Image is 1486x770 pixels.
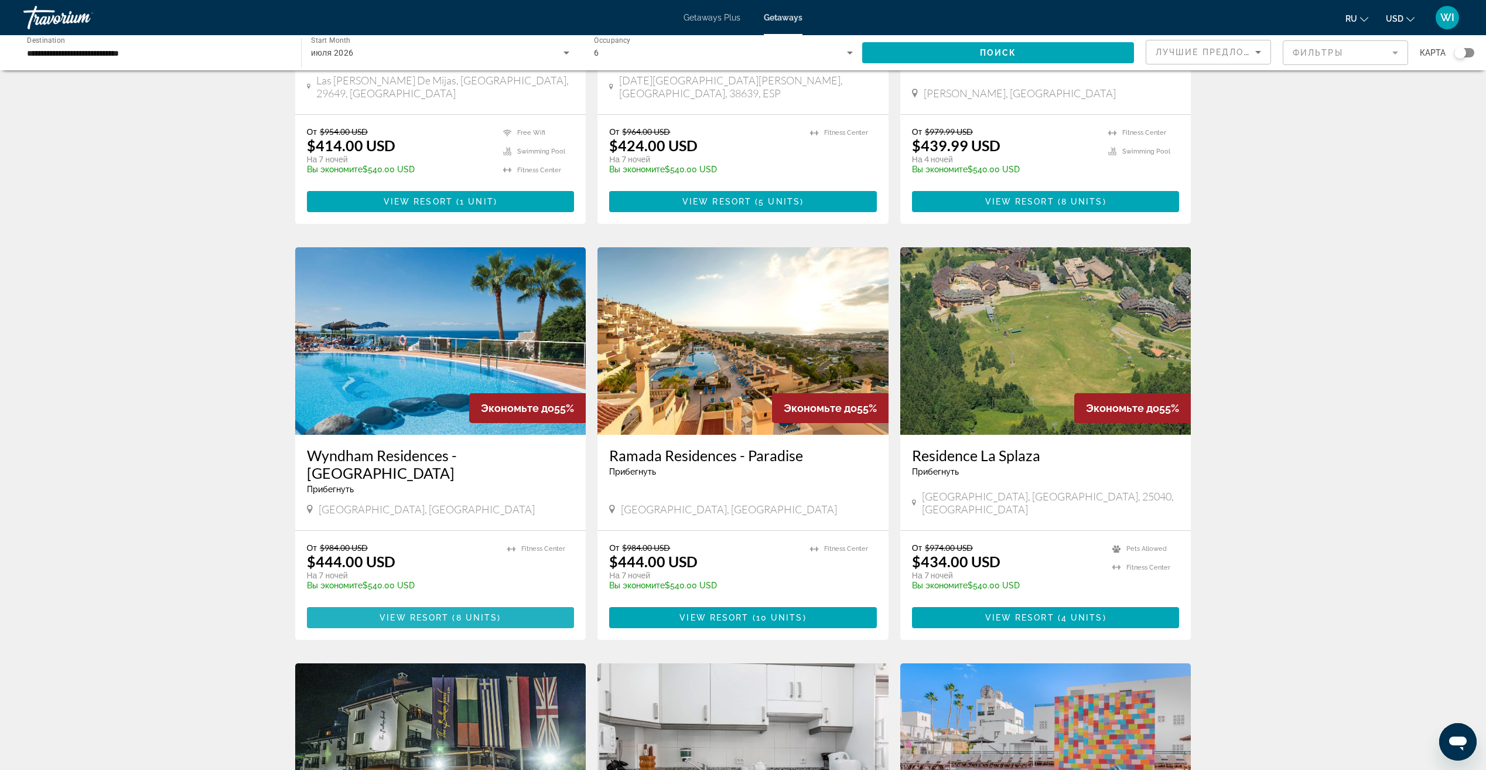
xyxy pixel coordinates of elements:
[912,581,1101,590] p: $540.00 USD
[609,165,798,174] p: $540.00 USD
[307,607,575,628] a: View Resort(8 units)
[824,545,868,553] span: Fitness Center
[1156,45,1261,59] mat-select: Sort by
[985,613,1054,622] span: View Resort
[621,503,837,516] span: [GEOGRAPHIC_DATA], [GEOGRAPHIC_DATA]
[311,36,350,45] span: Start Month
[307,137,395,154] p: $414.00 USD
[1440,12,1454,23] span: WI
[912,191,1180,212] button: View Resort(8 units)
[517,148,565,155] span: Swimming Pool
[751,197,804,206] span: ( )
[1074,393,1191,423] div: 55%
[749,613,806,622] span: ( )
[1345,14,1357,23] span: ru
[679,613,749,622] span: View Resort
[609,553,698,570] p: $444.00 USD
[1086,402,1159,414] span: Экономьте до
[912,154,1097,165] p: На 4 ночей
[980,48,1017,57] span: Поиск
[924,87,1116,100] span: [PERSON_NAME], [GEOGRAPHIC_DATA]
[609,570,798,581] p: На 7 ночей
[1054,613,1106,622] span: ( )
[1122,129,1166,137] span: Fitness Center
[912,447,1180,464] a: Residence La Splaza
[912,543,922,553] span: От
[764,13,802,22] span: Getaways
[684,13,740,22] a: Getaways Plus
[912,607,1180,628] button: View Resort(4 units)
[1432,5,1463,30] button: User Menu
[609,165,665,174] span: Вы экономите
[619,74,877,100] span: [DATE][GEOGRAPHIC_DATA][PERSON_NAME], [GEOGRAPHIC_DATA], 38639, ESP
[307,191,575,212] button: View Resort(1 unit)
[1126,545,1167,553] span: Pets Allowed
[912,553,1000,570] p: $434.00 USD
[824,129,868,137] span: Fitness Center
[23,2,141,33] a: Travorium
[912,137,1000,154] p: $439.99 USD
[609,137,698,154] p: $424.00 USD
[862,42,1134,63] button: Поиск
[453,197,497,206] span: ( )
[594,48,599,57] span: 6
[307,581,496,590] p: $540.00 USD
[772,393,889,423] div: 55%
[1156,47,1280,57] span: Лучшие предложения
[380,613,449,622] span: View Resort
[517,166,561,174] span: Fitness Center
[307,447,575,482] a: Wyndham Residences - [GEOGRAPHIC_DATA]
[912,127,922,137] span: От
[320,543,368,553] span: $984.00 USD
[682,197,751,206] span: View Resort
[456,613,498,622] span: 8 units
[912,570,1101,581] p: На 7 ночей
[1054,197,1106,206] span: ( )
[985,197,1054,206] span: View Resort
[311,48,354,57] span: июля 2026
[307,570,496,581] p: На 7 ночей
[609,607,877,628] button: View Resort(10 units)
[609,154,798,165] p: На 7 ночей
[609,543,619,553] span: От
[307,485,354,494] span: Прибегнуть
[1061,613,1103,622] span: 4 units
[1122,148,1170,155] span: Swimming Pool
[756,613,803,622] span: 10 units
[319,503,535,516] span: [GEOGRAPHIC_DATA], [GEOGRAPHIC_DATA]
[517,129,545,137] span: Free Wifi
[307,165,492,174] p: $540.00 USD
[307,543,317,553] span: От
[609,127,619,137] span: От
[307,127,317,137] span: От
[609,191,877,212] a: View Resort(5 units)
[1386,14,1403,23] span: USD
[295,247,586,435] img: ii_mty1.jpg
[925,127,973,137] span: $979.99 USD
[307,154,492,165] p: На 7 ночей
[912,165,1097,174] p: $540.00 USD
[449,613,501,622] span: ( )
[316,74,574,100] span: Las [PERSON_NAME] de Mijas, [GEOGRAPHIC_DATA], 29649, [GEOGRAPHIC_DATA]
[384,197,453,206] span: View Resort
[1386,10,1415,27] button: Change currency
[1126,564,1170,571] span: Fitness Center
[609,467,656,476] span: Прибегнуть
[759,197,800,206] span: 5 units
[320,127,368,137] span: $954.00 USD
[1061,197,1103,206] span: 8 units
[307,581,363,590] span: Вы экономите
[609,581,798,590] p: $540.00 USD
[460,197,494,206] span: 1 unit
[922,490,1180,516] span: [GEOGRAPHIC_DATA], [GEOGRAPHIC_DATA], 25040, [GEOGRAPHIC_DATA]
[307,165,363,174] span: Вы экономите
[597,247,889,435] img: ii_pdi1.jpg
[594,36,631,45] span: Occupancy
